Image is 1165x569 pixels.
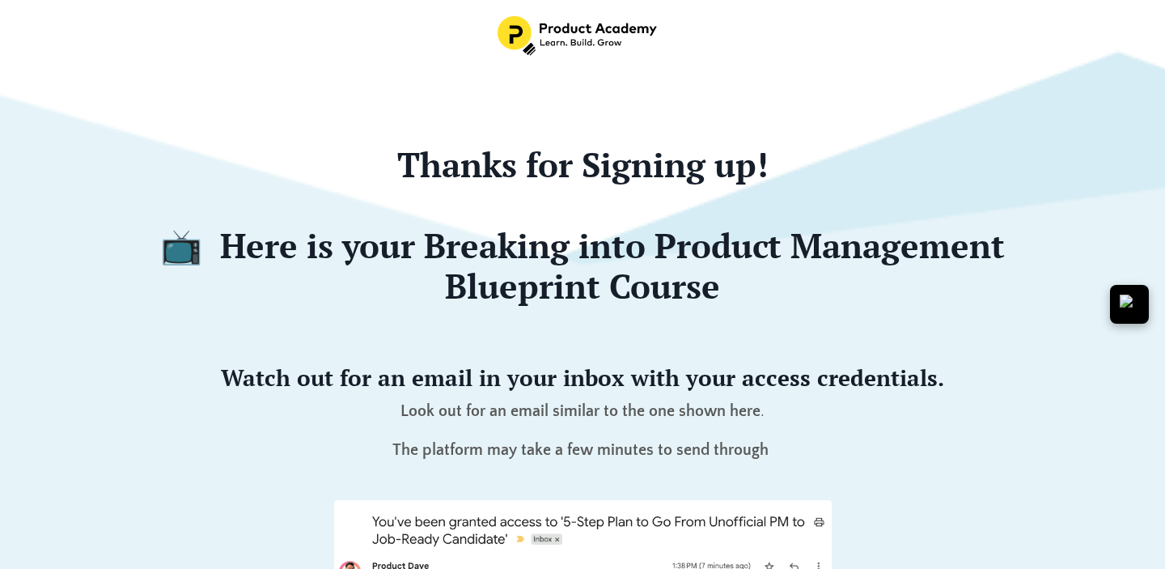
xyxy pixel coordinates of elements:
strong: Watch out for an email in your inbox with your access credentials. [221,363,944,393]
p: . [116,398,1049,424]
img: Warmer Jobs [1120,295,1139,314]
strong: Look out for an email similar to the one shown here [400,402,760,420]
strong: The platform may take a few minutes to send through [392,441,769,459]
h2: Thanks for Signing up! [160,144,1006,185]
h2: 📺 Here is your Breaking into Product Management Blueprint Course [160,225,1006,307]
img: Header Logo [498,16,659,56]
